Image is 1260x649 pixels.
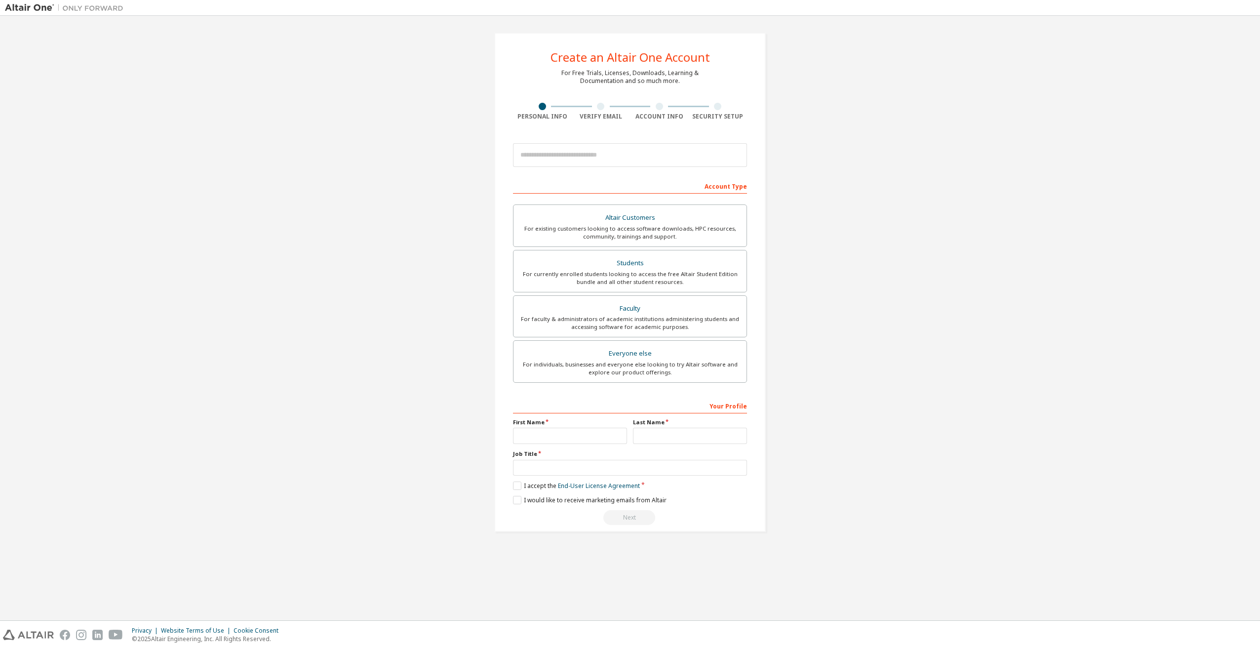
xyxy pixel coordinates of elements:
[76,630,86,640] img: instagram.svg
[513,418,627,426] label: First Name
[132,635,284,643] p: © 2025 Altair Engineering, Inc. All Rights Reserved.
[513,450,747,458] label: Job Title
[689,113,748,121] div: Security Setup
[513,496,667,504] label: I would like to receive marketing emails from Altair
[519,315,741,331] div: For faculty & administrators of academic institutions administering students and accessing softwa...
[519,361,741,376] div: For individuals, businesses and everyone else looking to try Altair software and explore our prod...
[92,630,103,640] img: linkedin.svg
[513,178,747,194] div: Account Type
[630,113,689,121] div: Account Info
[558,482,640,490] a: End-User License Agreement
[519,270,741,286] div: For currently enrolled students looking to access the free Altair Student Edition bundle and all ...
[132,627,161,635] div: Privacy
[519,225,741,241] div: For existing customers looking to access software downloads, HPC resources, community, trainings ...
[3,630,54,640] img: altair_logo.svg
[572,113,630,121] div: Verify Email
[551,51,710,63] div: Create an Altair One Account
[234,627,284,635] div: Cookie Consent
[60,630,70,640] img: facebook.svg
[561,69,699,85] div: For Free Trials, Licenses, Downloads, Learning & Documentation and so much more.
[633,418,747,426] label: Last Name
[513,482,640,490] label: I accept the
[513,113,572,121] div: Personal Info
[519,211,741,225] div: Altair Customers
[161,627,234,635] div: Website Terms of Use
[513,398,747,413] div: Your Profile
[519,302,741,316] div: Faculty
[513,510,747,525] div: Read and acccept EULA to continue
[5,3,128,13] img: Altair One
[109,630,123,640] img: youtube.svg
[519,256,741,270] div: Students
[519,347,741,361] div: Everyone else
